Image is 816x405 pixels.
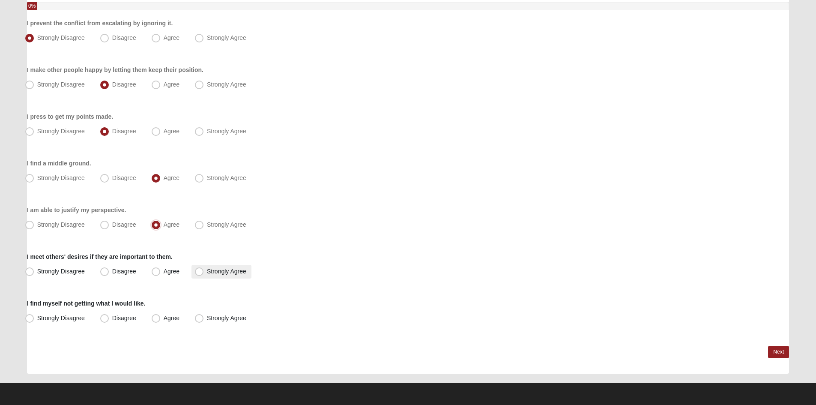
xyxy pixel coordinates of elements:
[164,34,179,41] span: Agree
[207,174,246,181] span: Strongly Agree
[37,315,85,321] span: Strongly Disagree
[37,34,85,41] span: Strongly Disagree
[164,268,179,275] span: Agree
[27,299,146,308] label: I find myself not getting what I would like.
[112,268,136,275] span: Disagree
[207,34,246,41] span: Strongly Agree
[27,19,173,27] label: I prevent the conflict from escalating by ignoring it.
[112,315,136,321] span: Disagree
[37,174,85,181] span: Strongly Disagree
[27,159,91,168] label: I find a middle ground.
[27,112,114,121] label: I press to get my points made.
[207,221,246,228] span: Strongly Agree
[37,268,85,275] span: Strongly Disagree
[164,221,179,228] span: Agree
[27,206,126,214] label: I am able to justify my perspective.
[164,174,179,181] span: Agree
[207,315,246,321] span: Strongly Agree
[164,128,179,135] span: Agree
[27,66,203,74] label: I make other people happy by letting them keep their position.
[112,34,136,41] span: Disagree
[164,81,179,88] span: Agree
[37,81,85,88] span: Strongly Disagree
[112,81,136,88] span: Disagree
[37,221,85,228] span: Strongly Disagree
[112,128,136,135] span: Disagree
[207,81,246,88] span: Strongly Agree
[207,268,246,275] span: Strongly Agree
[27,252,173,261] label: I meet others' desires if they are important to them.
[37,128,85,135] span: Strongly Disagree
[207,128,246,135] span: Strongly Agree
[112,221,136,228] span: Disagree
[27,2,37,10] div: 0%
[164,315,179,321] span: Agree
[112,174,136,181] span: Disagree
[768,346,789,358] a: Next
